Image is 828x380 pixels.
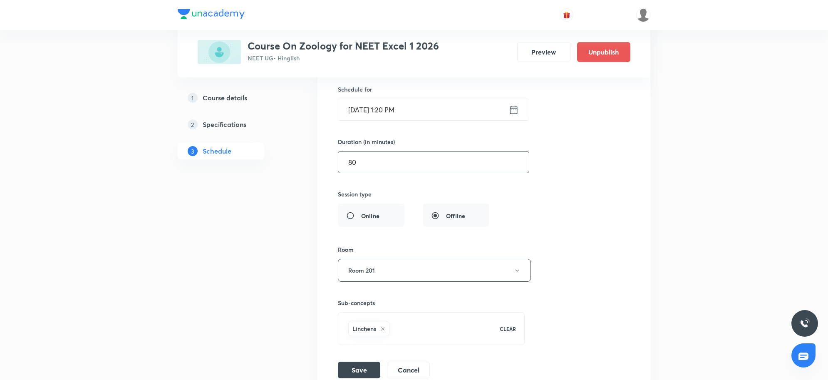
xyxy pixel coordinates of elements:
[178,89,291,106] a: 1Course details
[387,362,430,378] button: Cancel
[178,9,245,19] img: Company Logo
[338,152,529,173] input: 80
[188,119,198,129] p: 2
[338,137,395,146] h6: Duration (in minutes)
[198,40,241,64] img: 3124CC07-AB95-4349-9320-9AC1E6C0F1E6_plus.png
[352,324,376,333] h6: Linchens
[248,54,439,62] p: NEET UG • Hinglish
[188,93,198,103] p: 1
[203,146,231,156] h5: Schedule
[178,116,291,133] a: 2Specifications
[338,190,372,199] h6: Session type
[203,93,247,103] h5: Course details
[636,8,650,22] img: Devendra Kumar
[338,298,525,307] h6: Sub-concepts
[338,362,380,378] button: Save
[517,42,570,62] button: Preview
[178,9,245,21] a: Company Logo
[338,245,354,254] h6: Room
[338,259,531,282] button: Room 201
[248,40,439,52] h3: Course On Zoology for NEET Excel 1 2026
[800,318,810,328] img: ttu
[500,325,516,333] p: CLEAR
[560,8,573,22] button: avatar
[338,85,525,94] h6: Schedule for
[203,119,246,129] h5: Specifications
[563,11,570,19] img: avatar
[577,42,630,62] button: Unpublish
[188,146,198,156] p: 3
